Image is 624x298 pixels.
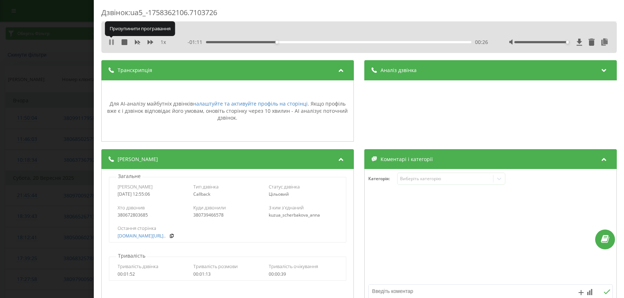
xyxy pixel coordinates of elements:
div: Дзвінок : ua5_-1758362106.7103726 [101,8,617,22]
a: [DOMAIN_NAME][URL].. [118,233,166,239]
p: Загальне [116,173,142,180]
div: Призупинити програвання [105,21,175,36]
a: налаштуйте та активуйте профіль на сторінці [193,100,307,107]
div: 00:00:39 [268,272,337,277]
div: Виберіть категорію [400,176,490,182]
div: Accessibility label [275,41,278,44]
div: 380739466578 [193,213,262,218]
h4: Категорія : [368,176,397,181]
span: Коментарі і категорії [380,156,432,163]
span: Транскрипція [118,67,152,74]
span: 1 x [161,39,166,46]
span: Аналіз дзвінка [380,67,416,74]
div: 00:01:52 [118,272,186,277]
span: Callback [193,191,210,197]
div: Для AI-аналізу майбутніх дзвінків . Якщо профіль вже є і дзвінок відповідає його умовам, оновіть ... [105,100,350,121]
span: Хто дзвонив [118,204,145,211]
span: З ким з'єднаний [268,204,303,211]
div: Accessibility label [566,41,569,44]
span: - 01:11 [187,39,206,46]
span: Тривалість очікування [268,263,318,270]
span: Остання сторінка [118,225,156,231]
span: Статус дзвінка [268,183,299,190]
span: Тривалість розмови [193,263,237,270]
div: 380672803685 [118,213,186,218]
span: Куди дзвонили [193,204,225,211]
div: 00:01:13 [193,272,262,277]
div: [DATE] 12:55:06 [118,192,186,197]
span: 00:26 [475,39,488,46]
span: Тривалість дзвінка [118,263,158,270]
span: [PERSON_NAME] [118,156,158,163]
div: kuzua_scherbakova_anna [268,213,337,218]
span: [PERSON_NAME] [118,183,153,190]
span: Цільовий [268,191,289,197]
span: Тип дзвінка [193,183,218,190]
p: Тривалість [116,252,147,259]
